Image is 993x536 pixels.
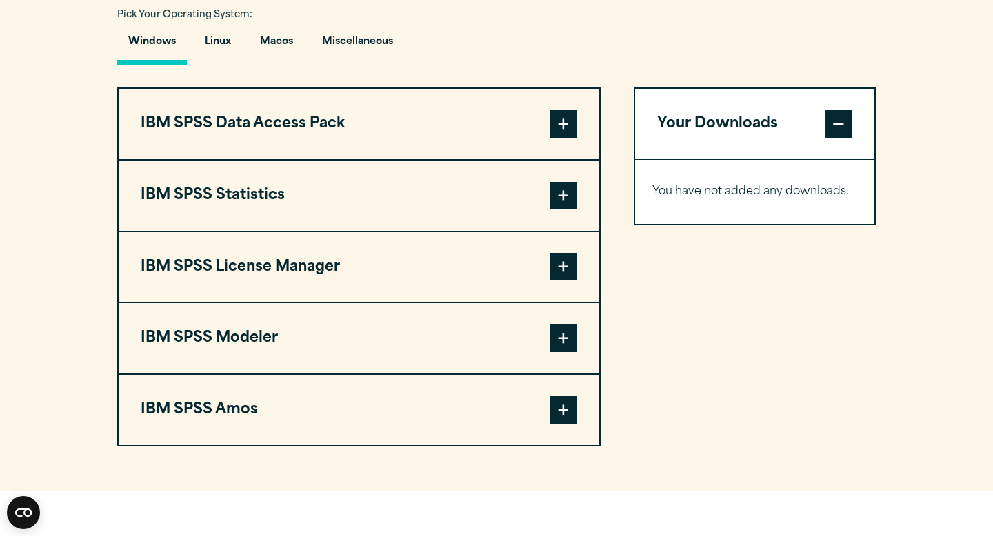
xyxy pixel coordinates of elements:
[119,232,599,302] button: IBM SPSS License Manager
[119,89,599,159] button: IBM SPSS Data Access Pack
[117,25,187,65] button: Windows
[249,25,304,65] button: Macos
[119,303,599,373] button: IBM SPSS Modeler
[311,25,404,65] button: Miscellaneous
[635,89,874,159] button: Your Downloads
[119,161,599,231] button: IBM SPSS Statistics
[652,182,857,202] p: You have not added any downloads.
[7,496,40,529] button: Open CMP widget
[119,375,599,445] button: IBM SPSS Amos
[117,10,252,19] span: Pick Your Operating System:
[635,159,874,224] div: Your Downloads
[194,25,242,65] button: Linux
